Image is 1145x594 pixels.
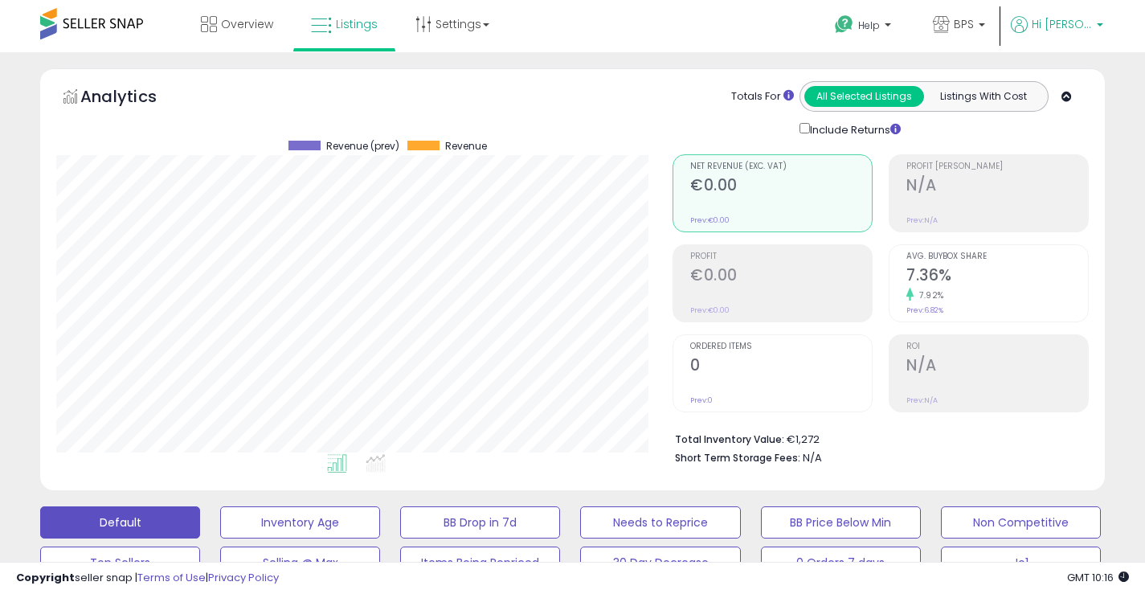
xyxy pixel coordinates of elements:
[220,506,380,539] button: Inventory Age
[208,570,279,585] a: Privacy Policy
[914,289,944,301] small: 7.92%
[941,547,1101,579] button: Jo1
[675,428,1077,448] li: €1,272
[336,16,378,32] span: Listings
[580,547,740,579] button: 30 Day Decrease
[803,450,822,465] span: N/A
[690,215,730,225] small: Prev: €0.00
[731,89,794,104] div: Totals For
[906,305,943,315] small: Prev: 6.82%
[906,215,938,225] small: Prev: N/A
[834,14,854,35] i: Get Help
[1032,16,1092,32] span: Hi [PERSON_NAME]
[675,451,800,465] b: Short Term Storage Fees:
[906,342,1088,351] span: ROI
[690,162,872,171] span: Net Revenue (Exc. VAT)
[445,141,487,152] span: Revenue
[906,162,1088,171] span: Profit [PERSON_NAME]
[690,176,872,198] h2: €0.00
[16,570,75,585] strong: Copyright
[16,571,279,586] div: seller snap | |
[400,547,560,579] button: Items Being Repriced
[941,506,1101,539] button: Non Competitive
[906,252,1088,261] span: Avg. Buybox Share
[80,85,188,112] h5: Analytics
[906,266,1088,288] h2: 7.36%
[761,506,921,539] button: BB Price Below Min
[822,2,907,52] a: Help
[1067,570,1129,585] span: 2025-08-11 10:16 GMT
[400,506,560,539] button: BB Drop in 7d
[690,395,713,405] small: Prev: 0
[1011,16,1103,52] a: Hi [PERSON_NAME]
[690,305,730,315] small: Prev: €0.00
[787,120,920,138] div: Include Returns
[690,252,872,261] span: Profit
[906,356,1088,378] h2: N/A
[40,506,200,539] button: Default
[954,16,974,32] span: BPS
[675,432,784,446] b: Total Inventory Value:
[858,18,880,32] span: Help
[221,16,273,32] span: Overview
[326,141,399,152] span: Revenue (prev)
[690,356,872,378] h2: 0
[580,506,740,539] button: Needs to Reprice
[761,547,921,579] button: 0 Orders 7 days
[906,176,1088,198] h2: N/A
[923,86,1043,107] button: Listings With Cost
[906,395,938,405] small: Prev: N/A
[690,266,872,288] h2: €0.00
[690,342,872,351] span: Ordered Items
[804,86,924,107] button: All Selected Listings
[220,547,380,579] button: Selling @ Max
[40,547,200,579] button: Top Sellers
[137,570,206,585] a: Terms of Use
